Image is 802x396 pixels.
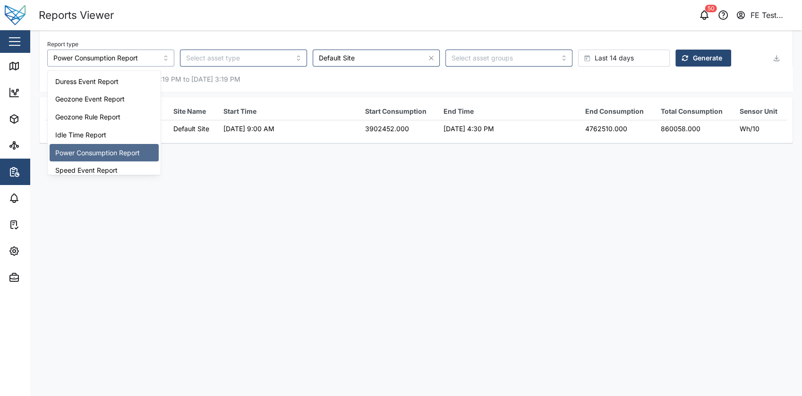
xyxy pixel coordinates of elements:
div: Map [25,61,46,71]
th: End Consumption [580,103,656,120]
td: 860058.000 [656,120,734,137]
div: Dashboard [25,87,67,98]
button: FE Test Admin [735,8,794,22]
div: 50 [705,5,717,12]
div: Power Consumption Report [50,144,159,162]
td: Default Site [169,120,219,137]
th: Total Consumption [656,103,734,120]
button: Last 14 days [578,50,670,67]
div: Tasks [25,219,51,230]
input: Choose a Report Type [47,50,174,67]
div: Duress Event Report [50,73,159,91]
td: 3902452.000 [360,120,439,137]
button: Generate [675,50,731,67]
div: Reports Viewer [39,7,114,24]
td: 4762510.000 [580,120,656,137]
div: Settings [25,246,58,256]
input: Select site [313,50,440,67]
div: Speed Event Report [50,161,159,179]
td: MTIS BNE Power [45,120,114,137]
th: Start Time [219,103,360,120]
div: Alarms [25,193,54,203]
th: Sensor Unit [734,103,787,120]
div: FE Test Admin [751,9,794,21]
label: Report type [47,41,78,48]
th: Start Consumption [360,103,439,120]
th: Asset Name [45,103,114,120]
img: Main Logo [5,5,26,25]
span: Generate [693,50,722,66]
input: Select asset type [180,50,307,67]
div: Admin [25,272,52,283]
div: Geozone Rule Report [50,108,159,126]
th: Site Name [169,103,219,120]
div: Displaying events from [DATE] 3:19 PM to [DATE] 3:19 PM [47,74,785,84]
div: Idle Time Report [50,126,159,144]
div: Sites [25,140,47,151]
div: Geozone Event Report [50,90,159,108]
div: Reports [25,167,57,177]
td: Wh/10 [734,120,787,137]
td: [DATE] 4:30 PM [439,120,580,137]
th: End Time [439,103,580,120]
span: Last 14 days [595,50,634,66]
td: [DATE] 9:00 AM [219,120,360,137]
div: Assets [25,114,54,124]
input: Select asset groups [452,54,555,62]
